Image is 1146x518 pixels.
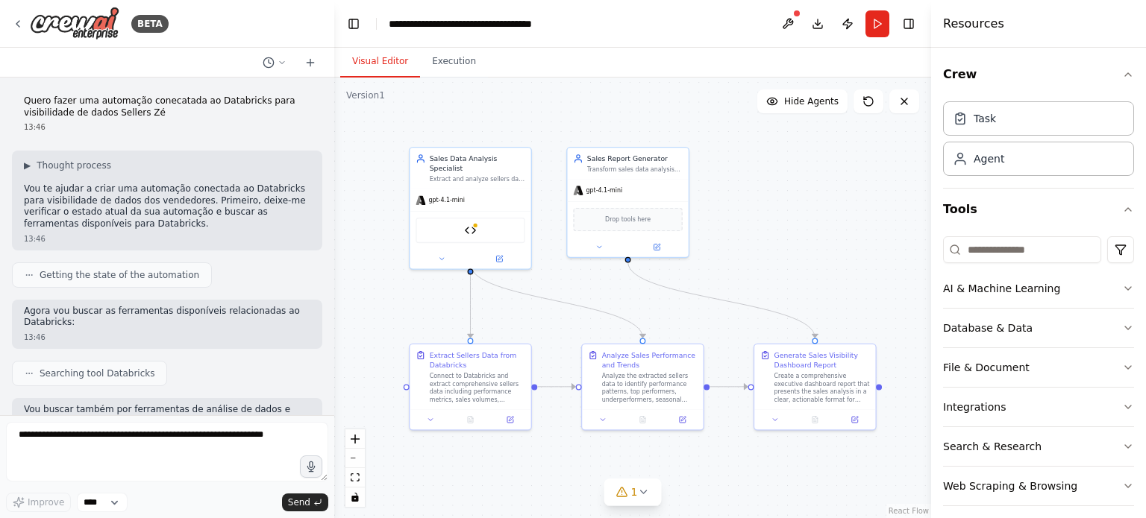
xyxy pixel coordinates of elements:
button: Start a new chat [298,54,322,72]
p: Vou te ajudar a criar uma automação conectada ao Databricks para visibilidade de dados dos vended... [24,183,310,230]
button: Open in side panel [493,414,527,426]
button: Switch to previous chat [257,54,292,72]
button: Integrations [943,388,1134,426]
button: Hide Agents [757,89,848,113]
a: React Flow attribution [889,507,929,515]
button: No output available [450,414,492,426]
span: Drop tools here [605,215,651,224]
div: 13:46 [24,233,310,244]
button: AI & Machine Learning [943,269,1134,308]
button: Visual Editor [340,46,420,78]
img: Databricks Query Tool [465,224,477,236]
p: Vou buscar também por ferramentas de análise de dados e banco de dados: [24,404,310,427]
button: Send [282,493,328,511]
div: Analyze Sales Performance and Trends [602,350,698,370]
button: Open in side panel [629,241,685,253]
g: Edge from 58430e28-bdff-46d4-92cc-8aab5c20a6a9 to 80076b5b-50fd-4eca-bf35-e2807f122004 [466,264,475,338]
img: Logo [30,7,119,40]
span: Getting the state of the automation [40,269,199,281]
p: Agora vou buscar as ferramentas disponíveis relacionadas ao Databricks: [24,306,310,329]
div: React Flow controls [345,429,365,507]
button: Database & Data [943,309,1134,347]
span: Hide Agents [784,95,839,107]
div: Sales Data Analysis SpecialistExtract and analyze sellers data from Databricks to generate insigh... [409,147,532,270]
button: Open in side panel [666,414,699,426]
div: Version 1 [346,89,385,101]
g: Edge from 01f1e6eb-3e98-4ada-bbe0-37bc3d19ffde to fb3b443c-a6ff-4680-ac7e-e31c95136c94 [623,262,820,338]
nav: breadcrumb [389,16,532,31]
h4: Resources [943,15,1004,33]
button: Tools [943,189,1134,230]
button: Improve [6,493,71,512]
button: Crew [943,54,1134,95]
div: Extract and analyze sellers data from Databricks to generate insights about performance, trends a... [430,175,525,183]
div: Transform sales data analysis into comprehensive and actionable business reports for {company_nam... [587,165,683,174]
button: Hide left sidebar [343,13,364,34]
div: Analyze the extracted sellers data to identify performance patterns, top performers, underperform... [602,372,698,403]
button: Web Scraping & Browsing [943,467,1134,505]
div: Agent [974,151,1004,166]
div: Crew [943,95,1134,188]
button: Open in side panel [472,253,527,265]
div: Create a comprehensive executive dashboard report that presents the sales analysis in a clear, ac... [774,372,870,403]
span: gpt-4.1-mini [586,186,623,195]
button: No output available [794,414,836,426]
div: Tools [943,230,1134,518]
g: Edge from 80076b5b-50fd-4eca-bf35-e2807f122004 to 969968fd-7089-443f-8cd9-f5fc4c13966c [537,382,575,391]
div: Extract Sellers Data from DatabricksConnect to Databricks and extract comprehensive sellers data ... [409,344,532,431]
button: ▶Thought process [24,159,111,171]
div: Analyze Sales Performance and TrendsAnalyze the extracted sellers data to identify performance pa... [581,344,704,431]
span: Thought process [37,159,111,171]
div: Connect to Databricks and extract comprehensive sellers data including performance metrics, sales... [430,372,525,403]
button: No output available [621,414,663,426]
button: zoom out [345,449,365,468]
div: Task [974,111,996,126]
div: 13:46 [24,121,310,133]
button: zoom in [345,429,365,449]
button: File & Document [943,348,1134,387]
button: Execution [420,46,488,78]
p: Quero fazer uma automação conecatada ao Databricks para visibilidade de dados Sellers Zé [24,95,310,119]
span: ▶ [24,159,31,171]
span: Searching tool Databricks [40,367,154,379]
span: gpt-4.1-mini [428,197,465,205]
div: Generate Sales Visibility Dashboard Report [774,350,870,370]
button: Click to speak your automation idea [300,455,322,478]
div: Sales Report GeneratorTransform sales data analysis into comprehensive and actionable business re... [566,147,689,258]
div: Generate Sales Visibility Dashboard ReportCreate a comprehensive executive dashboard report that ... [754,344,877,431]
g: Edge from 969968fd-7089-443f-8cd9-f5fc4c13966c to fb3b443c-a6ff-4680-ac7e-e31c95136c94 [710,382,748,391]
g: Edge from 58430e28-bdff-46d4-92cc-8aab5c20a6a9 to 969968fd-7089-443f-8cd9-f5fc4c13966c [466,264,648,338]
span: Improve [28,496,64,508]
div: Sales Report Generator [587,154,683,163]
button: Open in side panel [838,414,871,426]
button: 1 [604,478,662,506]
button: fit view [345,468,365,487]
div: BETA [131,15,169,33]
button: Search & Research [943,427,1134,466]
div: Extract Sellers Data from Databricks [430,350,525,370]
button: toggle interactivity [345,487,365,507]
div: Sales Data Analysis Specialist [430,154,525,173]
span: Send [288,496,310,508]
button: Hide right sidebar [898,13,919,34]
div: 13:46 [24,332,310,343]
span: 1 [631,484,638,499]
